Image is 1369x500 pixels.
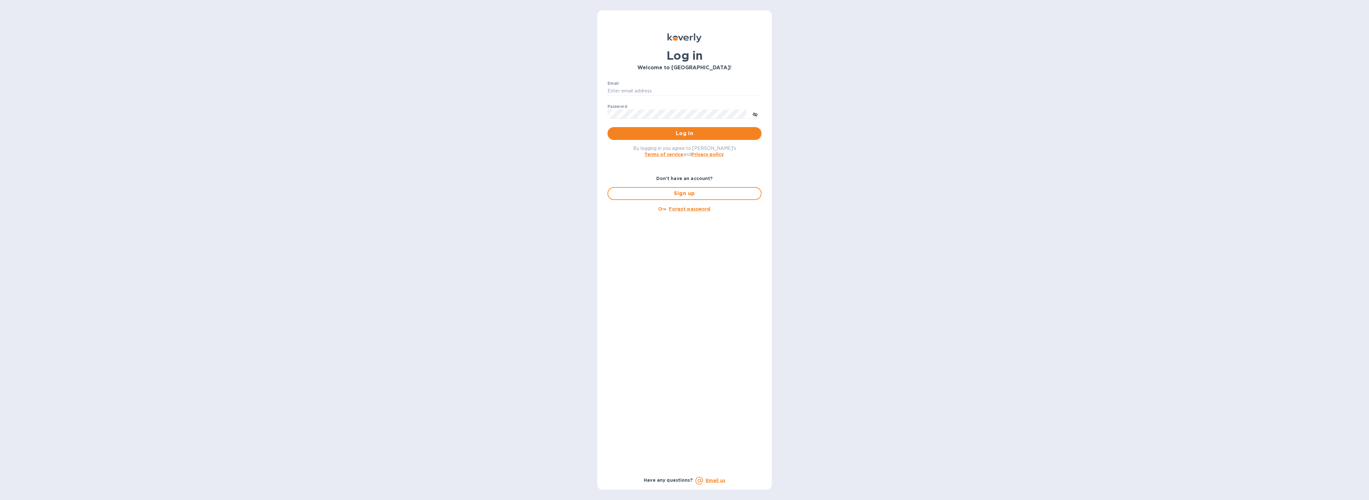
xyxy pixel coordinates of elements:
label: Email [607,82,619,85]
label: Password [607,105,627,108]
button: Log in [607,127,762,140]
h1: Log in [607,49,762,62]
u: Forgot password [669,206,710,211]
b: Have any questions? [644,478,693,483]
span: By logging in you agree to [PERSON_NAME]'s and . [633,146,736,157]
h3: Welcome to [GEOGRAPHIC_DATA]! [607,65,762,71]
button: toggle password visibility [749,108,762,120]
span: Log in [613,130,756,137]
input: Enter email address [607,86,762,96]
span: Sign up [613,190,756,197]
a: Privacy policy [691,152,724,157]
b: Don't have an account? [656,176,713,181]
img: Koverly [667,33,702,42]
button: Sign up [607,187,762,200]
a: Email us [706,478,725,483]
a: Terms of service [644,152,683,157]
